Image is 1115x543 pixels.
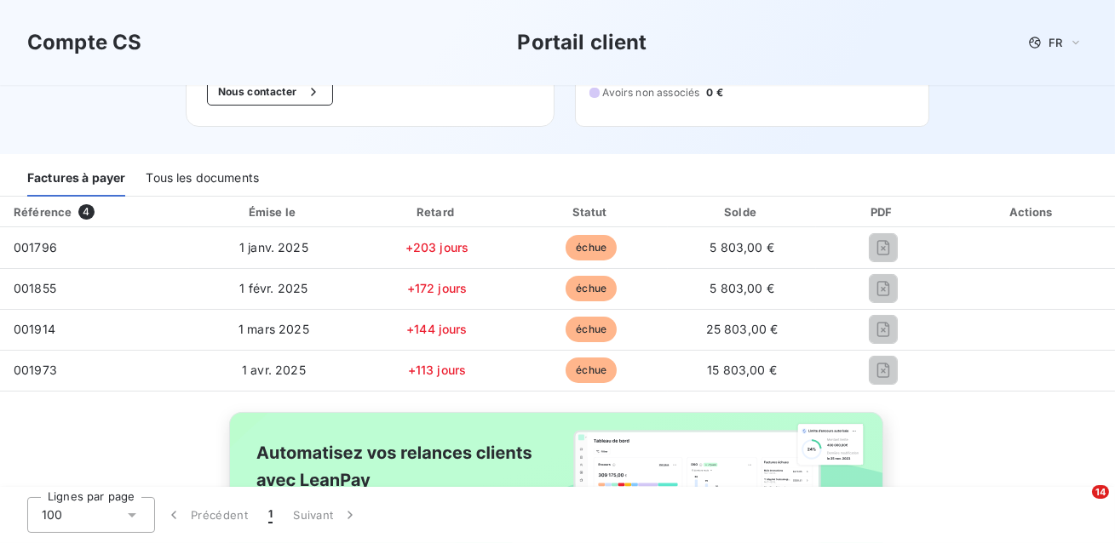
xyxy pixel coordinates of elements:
[1057,485,1098,526] iframe: Intercom live chat
[242,363,306,377] span: 1 avr. 2025
[710,240,774,254] span: 5 803,00 €
[14,363,57,377] span: 001973
[406,322,468,336] span: +144 jours
[566,357,617,383] span: échue
[27,161,125,197] div: Factures à payer
[362,203,511,220] div: Retard
[239,322,309,336] span: 1 mars 2025
[1049,36,1062,49] span: FR
[42,506,62,523] span: 100
[517,27,647,58] h3: Portail client
[155,497,258,533] button: Précédent
[14,322,55,336] span: 001914
[14,281,56,295] span: 001855
[819,203,946,220] div: PDF
[408,363,467,377] span: +113 jours
[14,205,72,219] div: Référence
[239,240,308,254] span: 1 janv. 2025
[1092,485,1109,499] span: 14
[258,497,283,533] button: 1
[78,204,94,220] span: 4
[603,85,700,100] span: Avoirs non associés
[268,506,273,523] span: 1
[193,203,356,220] div: Émise le
[566,276,617,301] span: échue
[239,281,307,295] span: 1 févr. 2025
[566,235,617,260] span: échue
[710,281,774,295] span: 5 803,00 €
[566,317,617,342] span: échue
[706,85,722,100] span: 0 €
[671,203,813,220] div: Solde
[953,203,1112,220] div: Actions
[706,322,779,336] span: 25 803,00 €
[405,240,469,254] span: +203 jours
[207,78,333,106] button: Nous contacter
[27,27,141,58] h3: Compte CS
[283,497,369,533] button: Suivant
[707,363,777,377] span: 15 803,00 €
[519,203,664,220] div: Statut
[407,281,468,295] span: +172 jours
[146,161,259,197] div: Tous les documents
[14,240,57,254] span: 001796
